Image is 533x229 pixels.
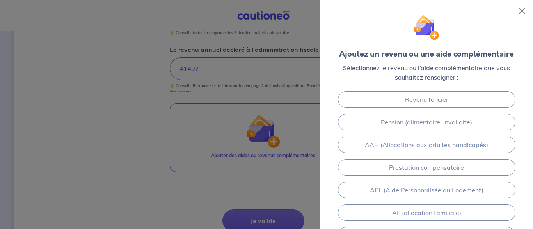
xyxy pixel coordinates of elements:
[333,63,521,82] p: Sélectionnez le revenu ou l’aide complémentaire que vous souhaitez renseigner :
[338,204,515,221] a: AF (allocation familiale)
[338,182,515,198] a: APL (Aide Personnalisée au Logement)
[338,159,515,176] a: Prestation compensatoire
[414,15,439,40] img: illu_wallet.svg
[338,137,515,153] a: AAH (Allocations aux adultes handicapés)
[516,5,528,17] button: Close
[339,48,514,60] div: Ajoutez un revenu ou une aide complémentaire
[338,114,515,130] a: Pension (alimentaire, invalidité)
[338,91,515,108] a: Revenu foncier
